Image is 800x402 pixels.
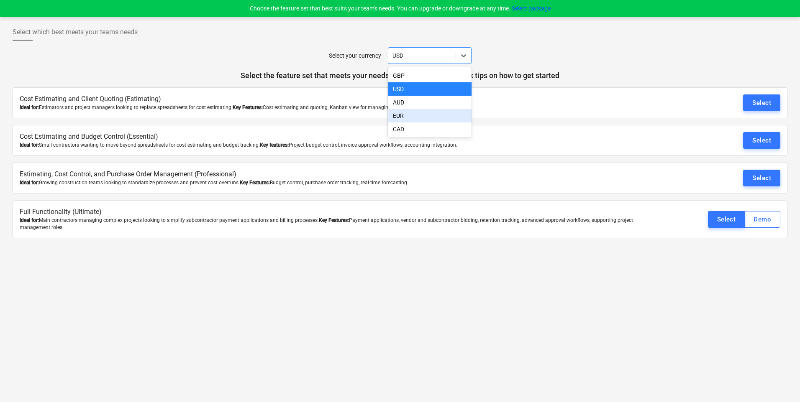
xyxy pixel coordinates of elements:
div: CAD [388,122,472,136]
div: Select [752,173,771,183]
p: Full Functionality (Ultimate) [20,207,654,217]
b: Ideal for: [20,104,39,110]
p: Select the feature set that meets your needs, and we'll send you quick tips on how to get started [13,71,787,81]
div: Main contractors managing complex projects looking to simplify subcontractor payment applications... [20,217,654,231]
button: Select [743,94,780,111]
p: Estimating, Cost Control, and Purchase Order Management (Professional) [20,170,654,179]
b: Ideal for: [20,142,39,148]
b: Key features: [260,142,289,148]
div: Growing construction teams looking to standardize processes and prevent cost overruns. Budget con... [20,179,654,186]
div: GBP [388,69,472,82]
div: Demo [754,214,771,225]
iframe: Chat Widget [758,362,800,402]
button: Demo [744,211,780,228]
div: Small contractors wanting to move beyond spreadsheets for cost estimating and budget tracking. Pr... [20,142,654,149]
div: Select [752,135,771,146]
div: Select [752,97,771,108]
div: AUD [388,96,472,109]
button: Select package [512,4,551,13]
b: Key Features: [240,180,270,186]
div: Select [717,214,736,225]
div: Estimators and project managers looking to replace spreadsheets for cost estimating. Cost estimat... [20,104,654,111]
div: USD [388,82,472,96]
b: Ideal for: [20,217,39,223]
b: Ideal for: [20,180,39,186]
b: Key Features: [319,217,349,223]
button: Select [743,170,780,186]
button: Select [708,211,745,228]
p: Select your currency [329,51,381,60]
p: Choose the feature set that best suits your team's needs. You can upgrade or downgrade at any time. [250,4,551,13]
div: EUR [388,109,472,122]
p: Cost Estimating and Budget Control (Essential) [20,132,654,142]
button: Select [743,132,780,149]
span: Select which best meets your teams needs [13,27,138,37]
b: Key Features: [233,104,263,110]
p: Cost Estimating and Client Quoting (Estimating) [20,94,654,104]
